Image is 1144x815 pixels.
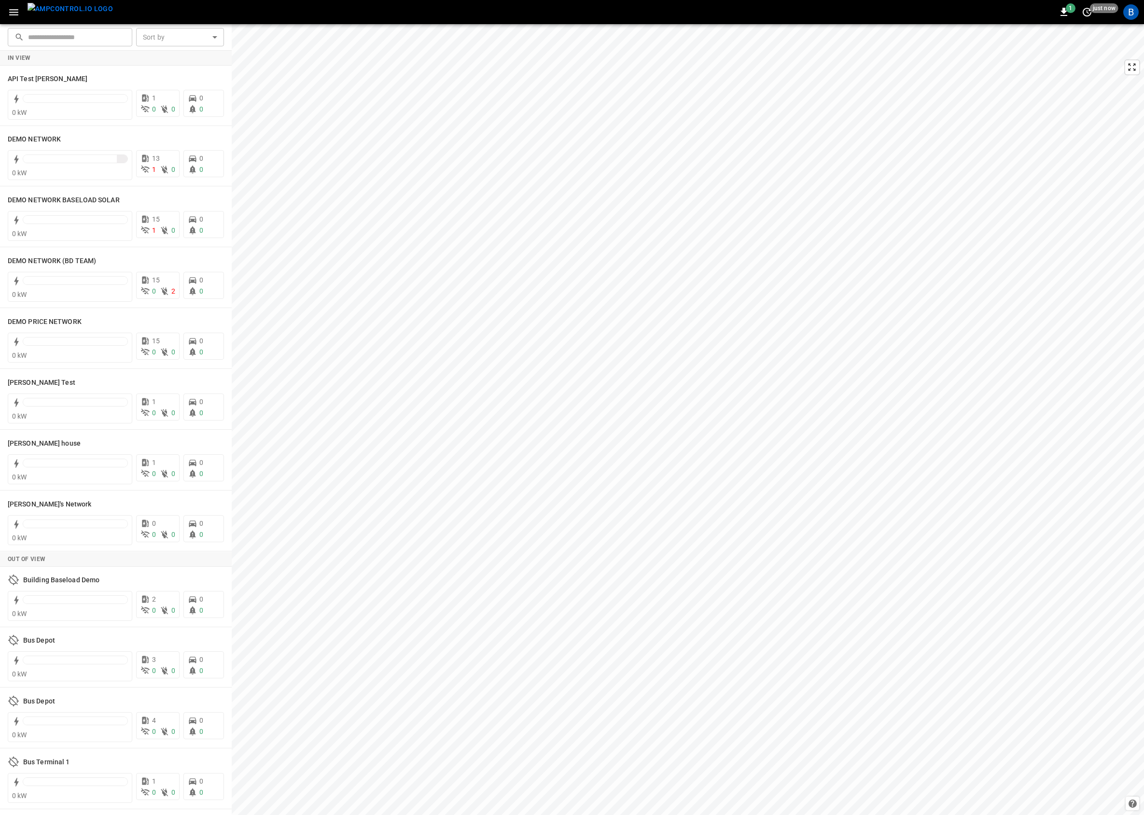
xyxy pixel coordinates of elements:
span: 0 [171,788,175,796]
h6: Building Baseload Demo [23,575,99,586]
span: 0 [171,348,175,356]
span: 0 [152,531,156,538]
span: 0 [199,226,203,234]
span: 15 [152,276,160,284]
span: 0 [171,728,175,735]
div: profile-icon [1123,4,1139,20]
span: 0 [199,276,203,284]
span: 0 kW [12,792,27,800]
span: 0 [199,459,203,466]
span: 0 [199,520,203,527]
h6: DEMO NETWORK (BD TEAM) [8,256,96,267]
span: 0 [171,409,175,417]
span: 0 [199,728,203,735]
span: 0 [199,595,203,603]
span: 0 [199,777,203,785]
h6: API Test Jonas [8,74,87,84]
span: 0 [152,470,156,478]
span: 0 [199,398,203,406]
span: 0 [199,337,203,345]
h6: Gauthami Test [8,378,75,388]
span: 0 [152,348,156,356]
span: 0 [171,166,175,173]
span: 0 [199,531,203,538]
span: 0 [152,520,156,527]
span: 0 [199,287,203,295]
span: 0 [199,409,203,417]
span: 0 [199,155,203,162]
h6: Bus Depot [23,696,55,707]
span: 0 kW [12,109,27,116]
span: 1 [152,459,156,466]
span: 0 kW [12,731,27,739]
span: 1 [152,226,156,234]
span: 0 [199,667,203,674]
span: 0 [199,606,203,614]
h6: Bus Depot [23,635,55,646]
span: 15 [152,337,160,345]
span: just now [1090,3,1118,13]
span: 0 [152,409,156,417]
span: 0 kW [12,670,27,678]
strong: Out of View [8,556,45,562]
span: 0 [199,717,203,724]
span: 0 [199,105,203,113]
span: 0 kW [12,412,27,420]
span: 0 [171,531,175,538]
span: 0 [199,215,203,223]
span: 0 [199,166,203,173]
span: 0 [199,348,203,356]
h6: Rayman's house [8,438,81,449]
span: 0 [171,606,175,614]
h6: DEMO PRICE NETWORK [8,317,82,327]
span: 0 kW [12,610,27,618]
span: 0 kW [12,534,27,542]
h6: DEMO NETWORK [8,134,61,145]
span: 2 [152,595,156,603]
span: 0 kW [12,230,27,238]
img: ampcontrol.io logo [28,3,113,15]
span: 0 kW [12,291,27,298]
h6: DEMO NETWORK BASELOAD SOLAR [8,195,120,206]
span: 1 [1066,3,1075,13]
span: 0 [152,728,156,735]
span: 0 kW [12,169,27,177]
span: 3 [152,656,156,663]
canvas: Map [232,24,1144,815]
span: 0 [152,105,156,113]
span: 0 [199,656,203,663]
span: 0 [199,788,203,796]
span: 15 [152,215,160,223]
h6: Stephane's Network [8,499,91,510]
span: 0 [152,606,156,614]
span: 0 [199,94,203,102]
span: 1 [152,398,156,406]
span: 0 [152,788,156,796]
span: 1 [152,94,156,102]
span: 0 kW [12,473,27,481]
span: 0 [152,287,156,295]
strong: In View [8,55,31,61]
span: 0 [199,470,203,478]
span: 0 [171,226,175,234]
span: 0 [171,470,175,478]
h6: Bus Terminal 1 [23,757,70,768]
span: 13 [152,155,160,162]
span: 0 [171,667,175,674]
span: 0 kW [12,351,27,359]
span: 0 [152,667,156,674]
span: 4 [152,717,156,724]
span: 2 [171,287,175,295]
span: 0 [171,105,175,113]
span: 1 [152,166,156,173]
span: 1 [152,777,156,785]
button: set refresh interval [1079,4,1095,20]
